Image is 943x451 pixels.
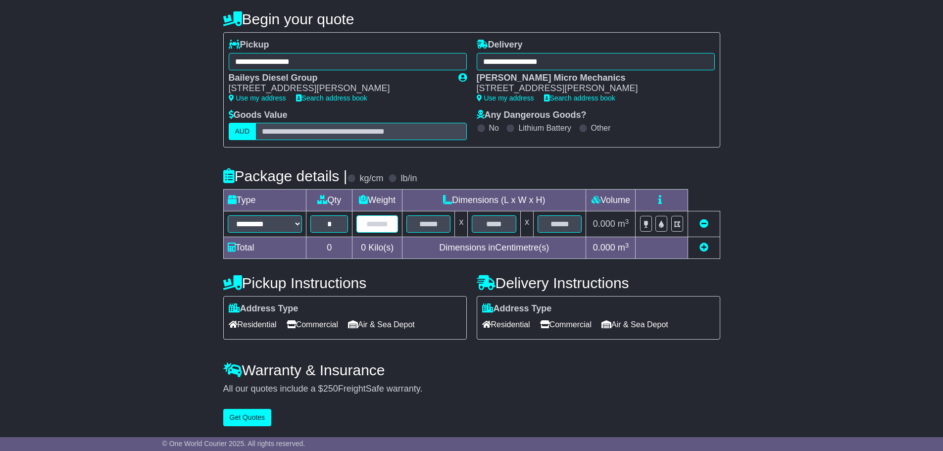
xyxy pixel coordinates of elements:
[618,219,629,229] span: m
[477,275,720,291] h4: Delivery Instructions
[229,73,448,84] div: Baileys Diesel Group
[352,237,402,259] td: Kilo(s)
[223,362,720,378] h4: Warranty & Insurance
[223,237,306,259] td: Total
[601,317,668,332] span: Air & Sea Depot
[482,317,530,332] span: Residential
[229,303,298,314] label: Address Type
[229,110,288,121] label: Goods Value
[229,40,269,50] label: Pickup
[477,83,705,94] div: [STREET_ADDRESS][PERSON_NAME]
[586,190,636,211] td: Volume
[162,440,305,448] span: © One World Courier 2025. All rights reserved.
[400,173,417,184] label: lb/in
[402,190,586,211] td: Dimensions (L x W x H)
[223,409,272,426] button: Get Quotes
[229,83,448,94] div: [STREET_ADDRESS][PERSON_NAME]
[477,94,534,102] a: Use my address
[625,242,629,249] sup: 3
[618,243,629,252] span: m
[223,275,467,291] h4: Pickup Instructions
[306,190,352,211] td: Qty
[477,73,705,84] div: [PERSON_NAME] Micro Mechanics
[489,123,499,133] label: No
[348,317,415,332] span: Air & Sea Depot
[323,384,338,394] span: 250
[477,40,523,50] label: Delivery
[223,168,347,184] h4: Package details |
[296,94,367,102] a: Search address book
[699,219,708,229] a: Remove this item
[518,123,571,133] label: Lithium Battery
[229,94,286,102] a: Use my address
[593,243,615,252] span: 0.000
[520,211,533,237] td: x
[477,110,587,121] label: Any Dangerous Goods?
[625,218,629,225] sup: 3
[540,317,592,332] span: Commercial
[482,303,552,314] label: Address Type
[352,190,402,211] td: Weight
[402,237,586,259] td: Dimensions in Centimetre(s)
[306,237,352,259] td: 0
[223,384,720,395] div: All our quotes include a $ FreightSafe warranty.
[593,219,615,229] span: 0.000
[223,190,306,211] td: Type
[591,123,611,133] label: Other
[287,317,338,332] span: Commercial
[223,11,720,27] h4: Begin your quote
[544,94,615,102] a: Search address book
[229,123,256,140] label: AUD
[699,243,708,252] a: Add new item
[361,243,366,252] span: 0
[455,211,468,237] td: x
[359,173,383,184] label: kg/cm
[229,317,277,332] span: Residential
